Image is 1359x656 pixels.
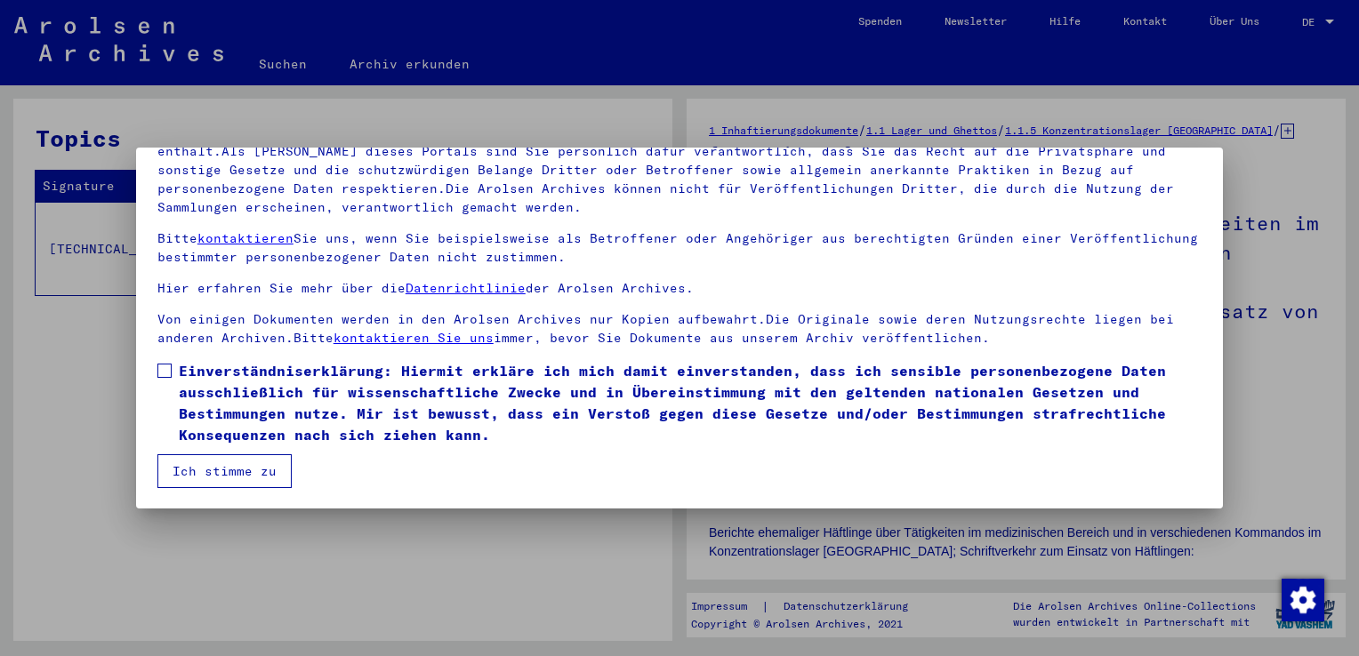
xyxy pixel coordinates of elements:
span: Einverständniserklärung: Hiermit erkläre ich mich damit einverstanden, dass ich sensible personen... [179,360,1202,445]
button: Ich stimme zu [157,454,292,488]
img: Zustimmung ändern [1282,579,1324,621]
p: Bitte beachten Sie, dass dieses Portal über NS - Verfolgte sensible Daten zu identifizierten oder... [157,124,1202,217]
a: kontaktieren [197,230,294,246]
p: Bitte Sie uns, wenn Sie beispielsweise als Betroffener oder Angehöriger aus berechtigten Gründen ... [157,229,1202,267]
div: Zustimmung ändern [1281,578,1323,620]
p: Von einigen Dokumenten werden in den Arolsen Archives nur Kopien aufbewahrt.Die Originale sowie d... [157,310,1202,348]
a: Datenrichtlinie [406,280,526,296]
a: kontaktieren Sie uns [334,330,494,346]
p: Hier erfahren Sie mehr über die der Arolsen Archives. [157,279,1202,298]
